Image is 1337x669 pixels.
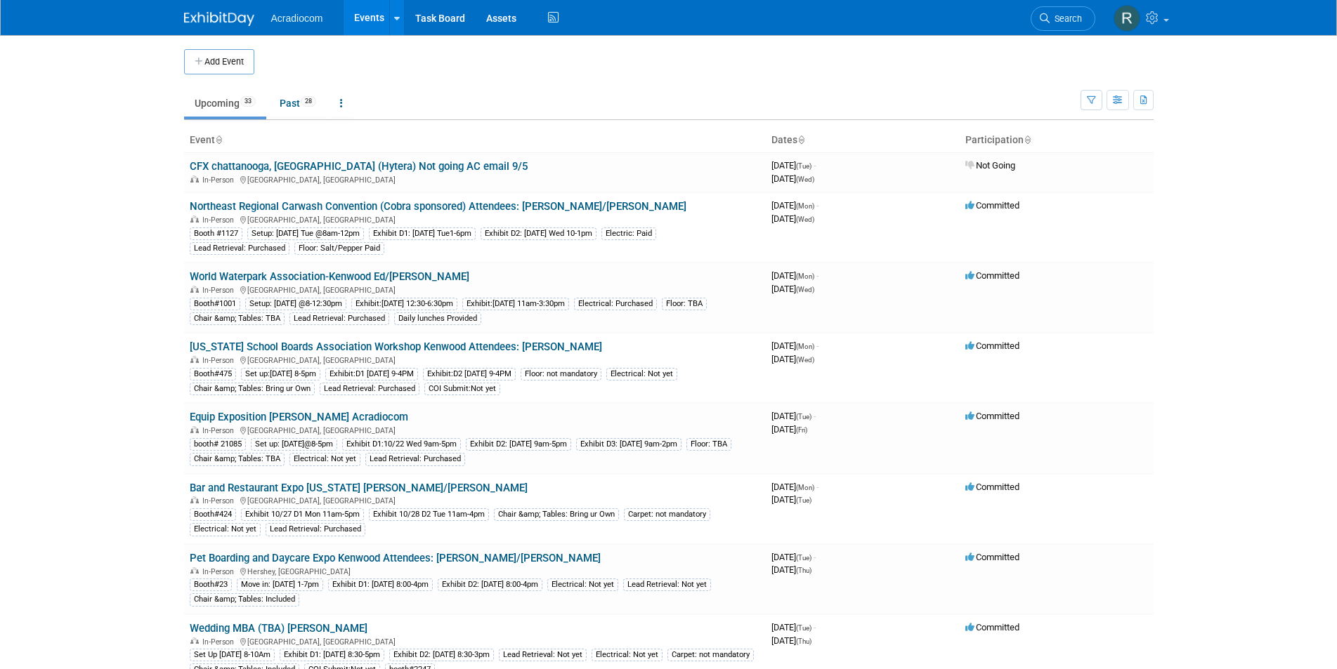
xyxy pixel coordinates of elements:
[241,508,364,521] div: Exhibit 10/27 D1 Mon 11am-5pm
[190,567,199,574] img: In-Person Event
[796,554,811,562] span: (Tue)
[796,496,811,504] span: (Tue)
[771,354,814,364] span: [DATE]
[202,175,238,185] span: In-Person
[965,340,1019,351] span: Committed
[771,160,816,171] span: [DATE]
[481,227,596,240] div: Exhibit D2: [DATE] Wed 10-1pm
[771,340,818,351] span: [DATE]
[592,649,663,661] div: Electrical: Not yet
[190,552,601,564] a: Pet Boarding and Daycare Expo Kenwood Attendees: [PERSON_NAME]/[PERSON_NAME]
[269,90,327,117] a: Past28
[771,270,818,281] span: [DATE]
[190,340,602,353] a: [US_STATE] School Boards Association Workshop Kenwood Attendees: [PERSON_NAME]
[766,128,960,152] th: Dates
[965,411,1019,421] span: Committed
[190,496,199,503] img: In-Person Event
[624,508,710,521] div: Carpet: not mandatory
[771,564,811,575] span: [DATE]
[389,649,494,661] div: Exhibit D2: [DATE] 8:30-3pm
[190,298,240,310] div: Booth#1001
[190,368,236,380] div: Booth#475
[796,413,811,420] span: (Tue)
[965,552,1019,562] span: Committed
[1114,5,1140,32] img: Ronald Tralle
[796,272,814,280] span: (Mon)
[190,213,760,225] div: [GEOGRAPHIC_DATA], [GEOGRAPHIC_DATA]
[202,637,238,647] span: In-Person
[771,284,814,294] span: [DATE]
[202,567,238,576] span: In-Person
[960,128,1154,152] th: Participation
[190,508,236,521] div: Booth#424
[438,578,542,591] div: Exhibit D2: [DATE] 8:00-4pm
[190,354,760,365] div: [GEOGRAPHIC_DATA], [GEOGRAPHIC_DATA]
[289,312,389,325] div: Lead Retrieval: Purchased
[320,383,419,395] div: Lead Retrieval: Purchased
[771,622,816,632] span: [DATE]
[190,286,199,293] img: In-Person Event
[796,202,814,210] span: (Mon)
[202,426,238,435] span: In-Person
[190,622,367,635] a: Wedding MBA (TBA) [PERSON_NAME]
[965,270,1019,281] span: Committed
[190,438,246,451] div: booth# 21085
[796,175,814,183] span: (Wed)
[796,567,811,574] span: (Thu)
[241,368,320,380] div: Set up:[DATE] 8-5pm
[796,624,811,632] span: (Tue)
[1024,134,1031,145] a: Sort by Participation Type
[190,356,199,363] img: In-Person Event
[190,565,760,576] div: Hershey, [GEOGRAPHIC_DATA]
[342,438,461,451] div: Exhibit D1:10/22 Wed 9am-5pm
[215,134,222,145] a: Sort by Event Name
[190,284,760,295] div: [GEOGRAPHIC_DATA], [GEOGRAPHIC_DATA]
[601,227,656,240] div: Electric: Paid
[574,298,657,310] div: Electrical: Purchased
[190,173,760,185] div: [GEOGRAPHIC_DATA], [GEOGRAPHIC_DATA]
[796,426,807,434] span: (Fri)
[796,162,811,170] span: (Tue)
[202,216,238,225] span: In-Person
[266,523,365,536] div: Lead Retrieval: Purchased
[462,298,569,310] div: Exhibit:[DATE] 11am-3:30pm
[190,216,199,223] img: In-Person Event
[365,453,465,465] div: Lead Retrieval: Purchased
[606,368,677,380] div: Electrical: Not yet
[667,649,754,661] div: Carpet: not mandatory
[623,578,711,591] div: Lead Retrieval: Not yet
[1050,13,1082,24] span: Search
[816,340,818,351] span: -
[814,411,816,421] span: -
[797,134,804,145] a: Sort by Start Date
[190,200,686,213] a: Northeast Regional Carwash Convention (Cobra sponsored) Attendees: [PERSON_NAME]/[PERSON_NAME]
[190,523,261,536] div: Electrical: Not yet
[294,242,384,255] div: Floor: Salt/Pepper Paid
[816,270,818,281] span: -
[190,426,199,433] img: In-Person Event
[190,411,408,423] a: Equip Exposition [PERSON_NAME] Acradiocom
[965,160,1015,171] span: Not Going
[351,298,457,310] div: Exhibit:[DATE] 12:30-6:30pm
[547,578,618,591] div: Electrical: Not yet
[190,482,528,494] a: Bar and Restaurant Expo [US_STATE] [PERSON_NAME]/[PERSON_NAME]
[423,368,516,380] div: Exhibit:D2 [DATE] 9-4PM
[466,438,571,451] div: Exhibit D2: [DATE] 9am-5pm
[301,96,316,107] span: 28
[184,12,254,26] img: ExhibitDay
[771,424,807,435] span: [DATE]
[521,368,601,380] div: Floor: not mandatory
[190,424,760,435] div: [GEOGRAPHIC_DATA], [GEOGRAPHIC_DATA]
[190,649,275,661] div: Set Up [DATE] 8-10Am
[424,383,500,395] div: COI Submit:Not yet
[771,213,814,224] span: [DATE]
[499,649,587,661] div: Lead Retrieval: Not yet
[280,649,384,661] div: Exhibit D1: [DATE] 8:30-5pm
[771,552,816,562] span: [DATE]
[369,508,489,521] div: Exhibit 10/28 D2 Tue 11am-4pm
[965,482,1019,492] span: Committed
[190,494,760,505] div: [GEOGRAPHIC_DATA], [GEOGRAPHIC_DATA]
[202,496,238,505] span: In-Person
[184,90,266,117] a: Upcoming33
[190,637,199,644] img: In-Person Event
